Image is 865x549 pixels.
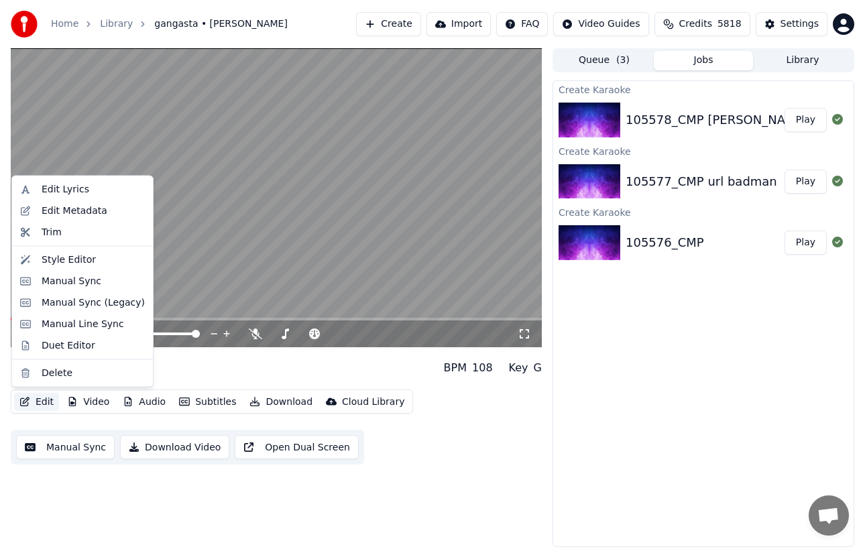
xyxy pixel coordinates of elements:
[781,17,819,31] div: Settings
[555,51,654,70] button: Queue
[717,17,742,31] span: 5818
[626,233,704,252] div: 105576_CMP
[120,435,229,459] button: Download Video
[42,339,95,352] div: Duet Editor
[11,11,38,38] img: youka
[616,54,630,67] span: ( 3 )
[51,17,288,31] nav: breadcrumb
[356,12,421,36] button: Create
[654,12,750,36] button: Credits5818
[654,51,753,70] button: Jobs
[753,51,852,70] button: Library
[809,495,849,536] div: Open chat
[426,12,491,36] button: Import
[553,12,648,36] button: Video Guides
[42,253,96,266] div: Style Editor
[553,204,854,220] div: Create Karaoke
[42,317,124,330] div: Manual Line Sync
[626,172,777,191] div: 105577_CMP url badman
[509,360,528,376] div: Key
[11,353,89,371] div: gangasta
[42,204,107,217] div: Edit Metadata
[444,360,467,376] div: BPM
[62,393,115,412] button: Video
[42,274,101,288] div: Manual Sync
[42,366,72,379] div: Delete
[785,231,827,255] button: Play
[42,225,62,239] div: Trim
[472,360,493,376] div: 108
[51,17,78,31] a: Home
[174,393,241,412] button: Subtitles
[342,395,404,409] div: Cloud Library
[679,17,712,31] span: Credits
[785,170,827,194] button: Play
[756,12,827,36] button: Settings
[553,81,854,97] div: Create Karaoke
[785,108,827,132] button: Play
[11,371,89,385] div: [PERSON_NAME]
[235,435,359,459] button: Open Dual Screen
[154,17,288,31] span: gangasta • [PERSON_NAME]
[117,393,171,412] button: Audio
[496,12,548,36] button: FAQ
[534,360,542,376] div: G
[42,296,145,309] div: Manual Sync (Legacy)
[42,183,89,196] div: Edit Lyrics
[244,393,318,412] button: Download
[626,111,808,129] div: 105578_CMP [PERSON_NAME]
[16,435,115,459] button: Manual Sync
[553,143,854,159] div: Create Karaoke
[100,17,133,31] a: Library
[14,393,59,412] button: Edit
